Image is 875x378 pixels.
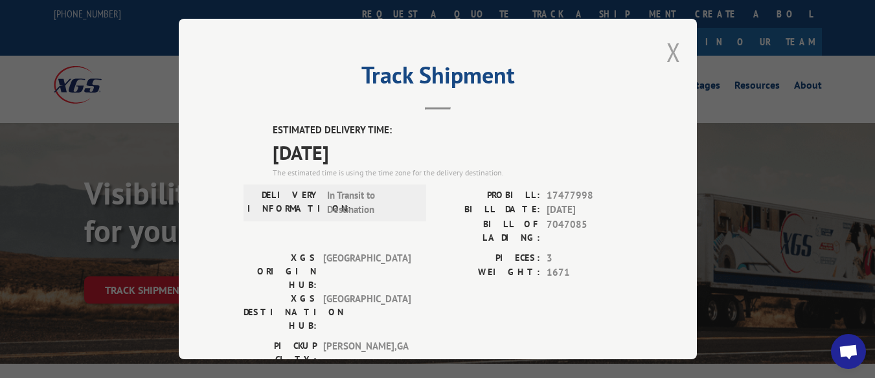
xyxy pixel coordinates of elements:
span: 1671 [547,265,632,280]
h2: Track Shipment [244,66,632,91]
label: BILL OF LADING: [438,217,540,245]
label: PROBILL: [438,188,540,203]
label: WEIGHT: [438,265,540,280]
label: BILL DATE: [438,203,540,217]
label: PICKUP CITY: [244,339,317,366]
span: In Transit to Destination [327,188,415,217]
label: XGS ORIGIN HUB: [244,251,317,292]
label: PIECES: [438,251,540,266]
button: Close modal [666,35,681,69]
span: [DATE] [273,138,632,167]
span: [GEOGRAPHIC_DATA] [323,251,411,292]
span: 7047085 [547,217,632,245]
label: ESTIMATED DELIVERY TIME: [273,123,632,138]
span: [GEOGRAPHIC_DATA] [323,292,411,333]
span: 17477998 [547,188,632,203]
span: [PERSON_NAME] , GA [323,339,411,366]
span: [DATE] [547,203,632,217]
div: The estimated time is using the time zone for the delivery destination. [273,167,632,179]
label: DELIVERY INFORMATION: [247,188,321,217]
span: 3 [547,251,632,266]
div: Open chat [831,334,866,369]
label: XGS DESTINATION HUB: [244,292,317,333]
